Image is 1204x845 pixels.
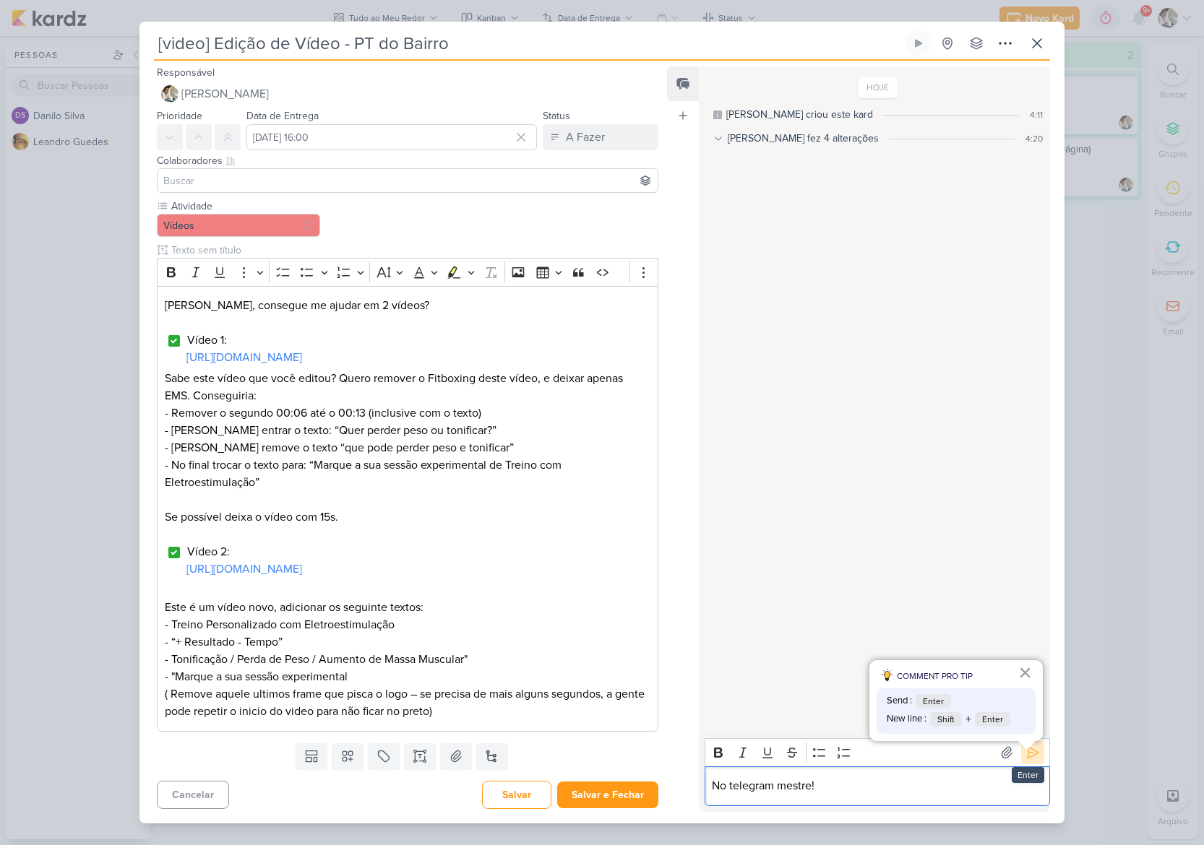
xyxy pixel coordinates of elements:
label: Data de Entrega [246,110,319,122]
div: Editor toolbar [157,258,658,286]
span: Send : [887,694,912,708]
button: A Fazer [543,124,658,150]
span: Enter [975,712,1010,727]
div: 4:20 [1025,132,1043,145]
div: Editor editing area: main [705,766,1050,806]
button: Salvar e Fechar [557,781,658,808]
label: Status [543,110,570,122]
button: [PERSON_NAME] [157,81,658,107]
div: dicas para comentário [869,660,1043,741]
label: Responsável [157,66,215,79]
span: [PERSON_NAME] [181,85,269,103]
span: Shift [930,712,962,727]
span: COMMENT PRO TIP [897,669,973,682]
div: A Fazer [566,129,605,146]
div: Colaboradores [157,153,658,168]
input: Select a date [246,124,537,150]
div: Este log é visível à todos no kard [713,110,722,119]
div: Leandro criou este kard [726,107,873,122]
p: [PERSON_NAME], consegue me ajudar em 2 vídeos? [165,297,650,314]
label: Atividade [170,199,320,214]
p: Este é um vídeo novo, adicionar os seguinte textos: - Treino Personalizado com Eletroestimulação [165,599,650,633]
div: Editor toolbar [705,738,1050,766]
div: Editor editing area: main [157,286,658,732]
input: Texto sem título [168,243,658,258]
img: Raphael Simas [161,85,179,103]
label: Prioridade [157,110,202,122]
p: Sabe este vídeo que você editou? Quero remover o Fitboxing deste vídeo, e deixar apenas EMS. Cons... [165,370,650,526]
div: Ligar relógio [913,38,924,49]
div: 4:11 [1030,108,1043,121]
input: Kard Sem Título [154,30,903,56]
button: Salvar [482,781,551,809]
p: - “+ Resultado - Tempo” - Tonificação / Perda de Peso / Aumento de Massa Muscular" - "Marque a su... [165,633,650,720]
button: Cancelar [157,781,229,809]
span: New line : [887,712,926,727]
a: [URL][DOMAIN_NAME] [186,350,302,365]
button: Vídeos [157,214,320,237]
p: No telegram mestre! [712,777,1042,794]
input: Buscar [160,172,655,189]
button: Fechar [1018,661,1032,684]
a: [URL][DOMAIN_NAME] [186,562,302,576]
div: Enter [1012,767,1044,783]
span: Enter [916,694,951,708]
div: [PERSON_NAME] fez 4 alterações [728,131,879,146]
span: + [966,711,971,728]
